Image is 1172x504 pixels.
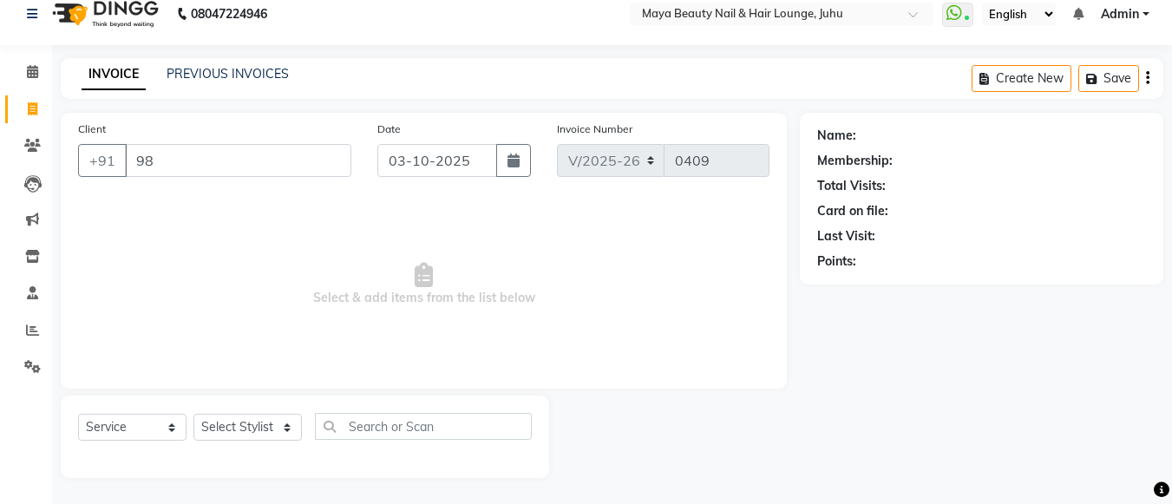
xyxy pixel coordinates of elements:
[1101,5,1139,23] span: Admin
[817,177,886,195] div: Total Visits:
[972,65,1071,92] button: Create New
[1078,65,1139,92] button: Save
[817,152,893,170] div: Membership:
[817,202,888,220] div: Card on file:
[817,127,856,145] div: Name:
[78,198,769,371] span: Select & add items from the list below
[167,66,289,82] a: PREVIOUS INVOICES
[82,59,146,90] a: INVOICE
[315,413,532,440] input: Search or Scan
[78,121,106,137] label: Client
[377,121,401,137] label: Date
[817,227,875,245] div: Last Visit:
[817,252,856,271] div: Points:
[125,144,351,177] input: Search by Name/Mobile/Email/Code
[557,121,632,137] label: Invoice Number
[78,144,127,177] button: +91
